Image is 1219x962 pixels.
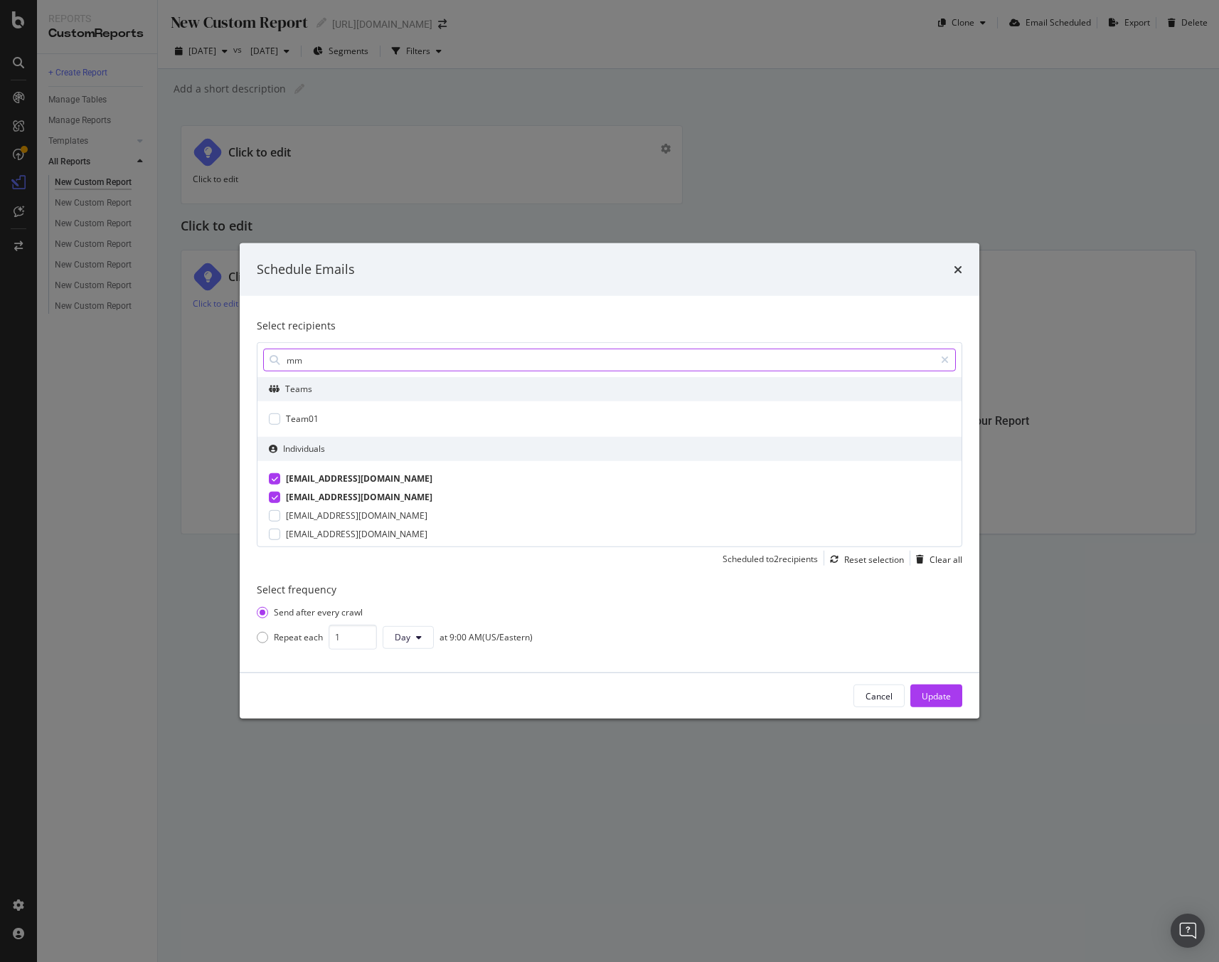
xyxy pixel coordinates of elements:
[286,472,432,485] div: [EMAIL_ADDRESS][DOMAIN_NAME]
[1171,914,1205,948] div: Open Intercom Messenger
[286,491,432,504] div: [EMAIL_ADDRESS][DOMAIN_NAME]
[257,260,355,279] div: Schedule Emails
[930,553,962,565] div: Clear all
[383,626,434,649] button: Day
[866,690,893,702] div: Cancel
[844,553,904,565] div: Reset selection
[269,443,325,455] div: Individuals
[824,551,904,568] button: Reset selection
[286,528,427,541] div: [EMAIL_ADDRESS][DOMAIN_NAME]
[285,349,935,371] input: Enter a name, a team or an email address
[286,509,427,522] div: [EMAIL_ADDRESS][DOMAIN_NAME]
[269,383,312,396] div: Teams
[723,553,818,566] div: Scheduled to 2 recipients
[954,260,962,279] div: times
[922,690,951,702] div: Update
[257,319,962,330] h5: Select recipients
[240,243,979,719] div: modal
[257,584,962,595] h5: Select frequency
[910,551,962,568] button: Clear all
[274,631,323,644] div: Repeat each
[910,684,962,707] button: Update
[286,413,319,425] span: Team01
[395,631,410,643] span: Day
[274,606,363,619] div: Send after every crawl
[440,631,533,644] div: at 9:00 AM ( US/Eastern )
[853,684,905,707] button: Cancel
